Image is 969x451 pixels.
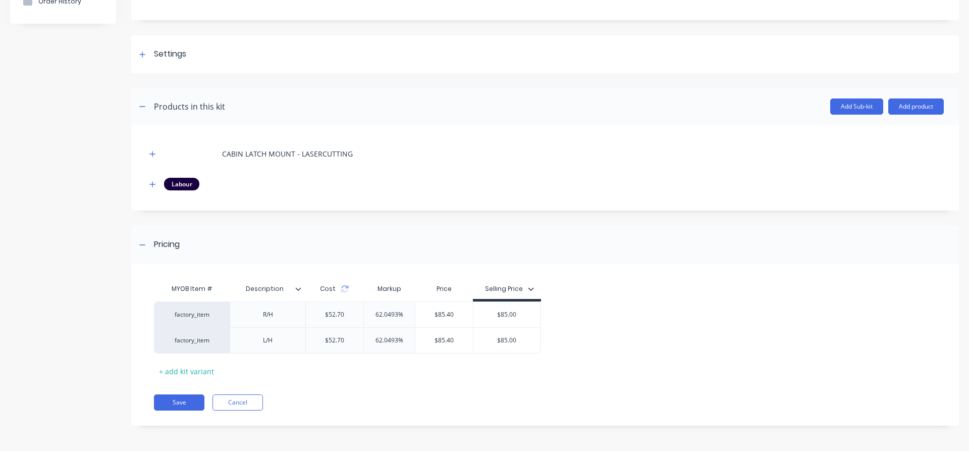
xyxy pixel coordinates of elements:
[154,48,186,61] div: Settings
[317,328,352,353] div: $52.70
[317,302,352,327] div: $52.70
[473,328,541,353] div: $85.00
[154,279,230,299] div: MYOB Item #
[485,284,523,293] div: Selling Price
[243,308,293,321] div: R/H
[154,302,541,327] div: factory_itemR/H$52.7062.0493%$85.40$85.00
[364,302,415,327] div: 62.0493%
[320,284,336,293] span: Cost
[222,148,353,159] div: CABIN LATCH MOUNT - LASERCUTTING
[154,101,225,113] div: Products in this kit
[154,364,219,379] div: + add kit variant
[363,279,415,299] div: Markup
[165,336,220,345] div: factory_item
[480,281,539,296] button: Selling Price
[305,279,363,299] div: Cost
[154,327,541,354] div: factory_itemL/H$52.7062.0493%$85.40$85.00
[473,302,541,327] div: $85.00
[415,328,473,353] div: $85.40
[230,279,305,299] div: Description
[164,178,199,190] div: Labour
[364,328,415,353] div: 62.0493%
[830,98,883,115] button: Add Sub-kit
[154,238,180,251] div: Pricing
[243,334,293,347] div: L/H
[415,279,473,299] div: Price
[212,394,263,411] button: Cancel
[154,394,204,411] button: Save
[888,98,944,115] button: Add product
[230,276,299,302] div: Description
[415,302,473,327] div: $85.40
[165,310,220,319] div: factory_item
